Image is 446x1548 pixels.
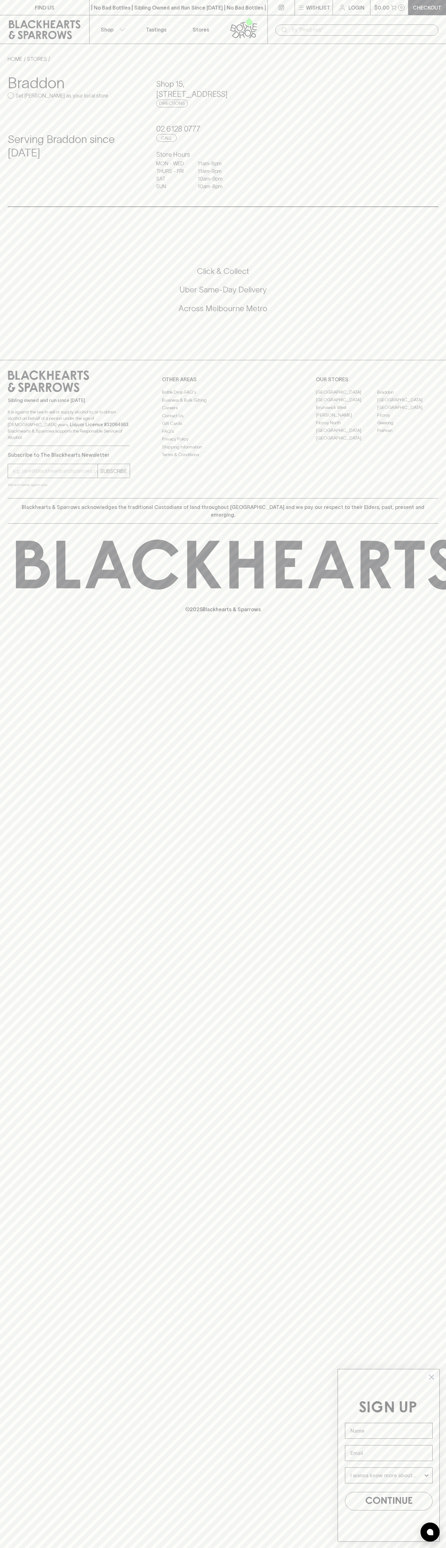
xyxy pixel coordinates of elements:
input: Try "Pinot noir" [291,25,433,35]
input: Name [345,1423,433,1439]
img: bubble-icon [427,1529,433,1535]
a: Business & Bulk Gifting [162,396,284,404]
p: Sibling owned and run since [DATE] [8,397,130,404]
p: FIND US [35,4,55,11]
p: We will never spam you [8,482,130,488]
p: Shop [101,26,113,33]
h6: Store Hours [156,149,289,160]
a: [GEOGRAPHIC_DATA] [316,426,377,434]
button: Close dialog [426,1372,437,1383]
p: Tastings [146,26,166,33]
a: [GEOGRAPHIC_DATA] [316,396,377,404]
a: Braddon [377,388,438,396]
a: Prahran [377,426,438,434]
a: FAQ's [162,427,284,435]
p: 10am - 9pm [198,175,230,183]
p: Stores [193,26,209,33]
p: SUN [156,183,188,190]
p: SUBSCRIBE [100,467,127,475]
a: Directions [156,100,188,107]
p: Wishlist [306,4,330,11]
a: Tastings [134,15,179,44]
h4: Serving Braddon since [DATE] [8,133,141,160]
input: e.g. jane@blackheartsandsparrows.com.au [13,466,98,476]
p: 10am - 8pm [198,183,230,190]
a: Call [156,134,177,142]
button: Show Options [423,1468,430,1483]
a: [PERSON_NAME] [316,411,377,419]
a: Fitzroy North [316,419,377,426]
p: Set [PERSON_NAME] as your local store [16,92,108,99]
a: [GEOGRAPHIC_DATA] [316,434,377,442]
h5: 02 6128 0777 [156,124,289,134]
a: Stores [179,15,223,44]
h3: Braddon [8,74,141,92]
button: SUBSCRIBE [98,464,130,478]
a: Privacy Policy [162,435,284,443]
a: [GEOGRAPHIC_DATA] [377,404,438,411]
p: Login [348,4,364,11]
input: Email [345,1445,433,1461]
h5: Across Melbourne Metro [8,303,438,314]
div: Call to action block [8,240,438,347]
p: 11am - 9pm [198,167,230,175]
a: STORES [27,56,47,62]
button: Shop [90,15,134,44]
p: Subscribe to The Blackhearts Newsletter [8,451,130,459]
span: SIGN UP [359,1401,417,1415]
input: I wanna know more about... [350,1468,423,1483]
p: SAT [156,175,188,183]
a: Shipping Information [162,443,284,451]
a: Fitzroy [377,411,438,419]
a: Terms & Conditions [162,451,284,459]
a: Gift Cards [162,420,284,427]
a: Brunswick West [316,404,377,411]
h5: Shop 15 , [STREET_ADDRESS] [156,79,289,99]
h5: Click & Collect [8,266,438,276]
p: $0.00 [374,4,390,11]
a: [GEOGRAPHIC_DATA] [377,396,438,404]
a: Contact Us [162,412,284,419]
p: 11am - 8pm [198,160,230,167]
p: THURS - FRI [156,167,188,175]
strong: Liquor License #32064953 [70,422,128,427]
h5: Uber Same-Day Delivery [8,284,438,295]
p: OTHER AREAS [162,376,284,383]
p: 0 [400,6,403,9]
p: Blackhearts & Sparrows acknowledges the traditional Custodians of land throughout [GEOGRAPHIC_DAT... [12,503,434,519]
button: CONTINUE [345,1492,433,1510]
a: Bottle Drop FAQ's [162,389,284,396]
a: HOME [8,56,22,62]
a: Careers [162,404,284,412]
p: MON - WED [156,160,188,167]
p: Checkout [413,4,442,11]
a: [GEOGRAPHIC_DATA] [316,388,377,396]
div: FLYOUT Form [331,1363,446,1548]
a: Geelong [377,419,438,426]
p: It is against the law to sell or supply alcohol to, or to obtain alcohol on behalf of a person un... [8,409,130,441]
p: OUR STORES [316,376,438,383]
